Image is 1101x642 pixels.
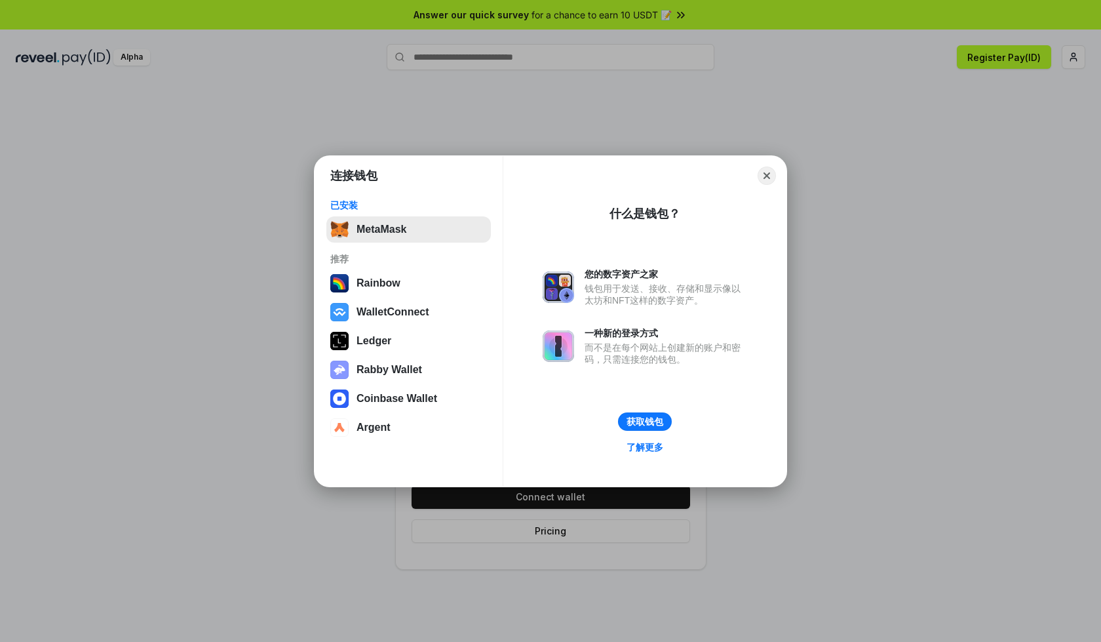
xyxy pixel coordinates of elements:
[326,357,491,383] button: Rabby Wallet
[357,364,422,376] div: Rabby Wallet
[330,168,377,184] h1: 连接钱包
[585,342,747,365] div: 而不是在每个网站上创建新的账户和密码，只需连接您的钱包。
[585,283,747,306] div: 钱包用于发送、接收、存储和显示像以太坊和NFT这样的数字资产。
[326,270,491,296] button: Rainbow
[330,199,487,211] div: 已安装
[330,390,349,408] img: svg+xml,%3Csvg%20width%3D%2228%22%20height%3D%2228%22%20viewBox%3D%220%200%2028%2028%22%20fill%3D...
[585,268,747,280] div: 您的数字资产之家
[330,361,349,379] img: svg+xml,%3Csvg%20xmlns%3D%22http%3A%2F%2Fwww.w3.org%2F2000%2Fsvg%22%20fill%3D%22none%22%20viewBox...
[585,327,747,339] div: 一种新的登录方式
[326,414,491,441] button: Argent
[326,216,491,243] button: MetaMask
[330,220,349,239] img: svg+xml,%3Csvg%20fill%3D%22none%22%20height%3D%2233%22%20viewBox%3D%220%200%2035%2033%22%20width%...
[330,332,349,350] img: svg+xml,%3Csvg%20xmlns%3D%22http%3A%2F%2Fwww.w3.org%2F2000%2Fsvg%22%20width%3D%2228%22%20height%3...
[758,167,776,185] button: Close
[326,299,491,325] button: WalletConnect
[357,335,391,347] div: Ledger
[330,418,349,437] img: svg+xml,%3Csvg%20width%3D%2228%22%20height%3D%2228%22%20viewBox%3D%220%200%2028%2028%22%20fill%3D...
[357,224,406,235] div: MetaMask
[543,331,574,362] img: svg+xml,%3Csvg%20xmlns%3D%22http%3A%2F%2Fwww.w3.org%2F2000%2Fsvg%22%20fill%3D%22none%22%20viewBox...
[330,253,487,265] div: 推荐
[326,386,491,412] button: Coinbase Wallet
[627,416,663,428] div: 获取钱包
[543,271,574,303] img: svg+xml,%3Csvg%20xmlns%3D%22http%3A%2F%2Fwww.w3.org%2F2000%2Fsvg%22%20fill%3D%22none%22%20viewBox...
[627,441,663,453] div: 了解更多
[330,274,349,292] img: svg+xml,%3Csvg%20width%3D%22120%22%20height%3D%22120%22%20viewBox%3D%220%200%20120%20120%22%20fil...
[618,412,672,431] button: 获取钱包
[619,439,671,456] a: 了解更多
[357,306,429,318] div: WalletConnect
[326,328,491,354] button: Ledger
[357,277,400,289] div: Rainbow
[357,393,437,405] div: Coinbase Wallet
[330,303,349,321] img: svg+xml,%3Csvg%20width%3D%2228%22%20height%3D%2228%22%20viewBox%3D%220%200%2028%2028%22%20fill%3D...
[357,422,391,433] div: Argent
[609,206,680,222] div: 什么是钱包？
